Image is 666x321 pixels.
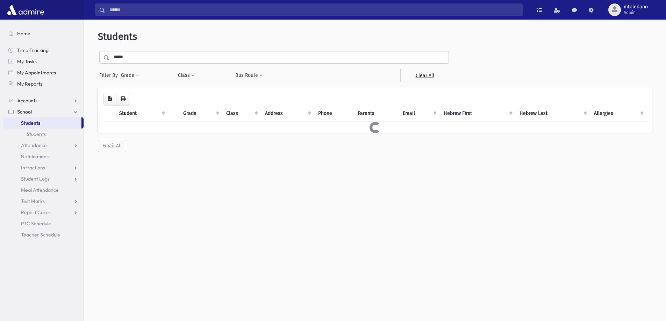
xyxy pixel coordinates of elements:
a: Students [3,129,84,140]
a: Students [3,117,81,129]
th: Class [222,105,261,122]
button: Bus Route [235,69,263,82]
span: Student Logs [21,176,50,182]
a: PTC Schedule [3,218,84,229]
span: Report Cards [21,209,51,216]
a: Accounts [3,95,84,106]
span: Students [98,31,137,42]
a: Attendance [3,140,84,151]
span: Teacher Schedule [21,232,60,238]
a: Notifications [3,151,84,162]
button: CSV [103,93,116,105]
span: Notifications [21,153,49,160]
a: Time Tracking [3,45,84,56]
a: Home [3,28,84,39]
a: Clear All [400,69,449,82]
th: Parents [353,105,399,122]
button: Print [116,93,130,105]
input: Search [105,3,522,16]
th: Phone [314,105,353,122]
span: Home [17,30,30,37]
a: Test Marks [3,196,84,207]
a: Report Cards [3,207,84,218]
a: Infractions [3,162,84,173]
a: Meal Attendance [3,184,84,196]
span: My Appointments [17,70,56,76]
button: Grade [121,69,139,82]
a: My Tasks [3,56,84,67]
span: My Reports [17,81,42,87]
img: AdmirePro [6,3,46,17]
button: Class [178,69,195,82]
span: Students [21,120,40,126]
a: School [3,106,84,117]
span: PTC Schedule [21,220,51,227]
span: Test Marks [21,198,45,204]
th: Email [399,105,439,122]
th: Allergies [590,105,646,122]
th: Hebrew Last [515,105,590,122]
a: Teacher Schedule [3,229,84,240]
span: School [17,109,32,115]
button: Email All [98,140,126,152]
a: My Appointments [3,67,84,78]
span: Admin [624,10,648,15]
a: Student Logs [3,173,84,184]
span: Filter By [99,72,121,79]
span: Attendance [21,142,47,148]
span: mtoledano [624,4,648,10]
span: Time Tracking [17,47,49,53]
th: Grade [179,105,222,122]
th: Student [115,105,168,122]
span: Accounts [17,97,37,104]
span: Infractions [21,165,45,171]
th: Address [261,105,314,122]
a: My Reports [3,78,84,89]
span: My Tasks [17,58,37,65]
th: Hebrew First [439,105,515,122]
span: Meal Attendance [21,187,59,193]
